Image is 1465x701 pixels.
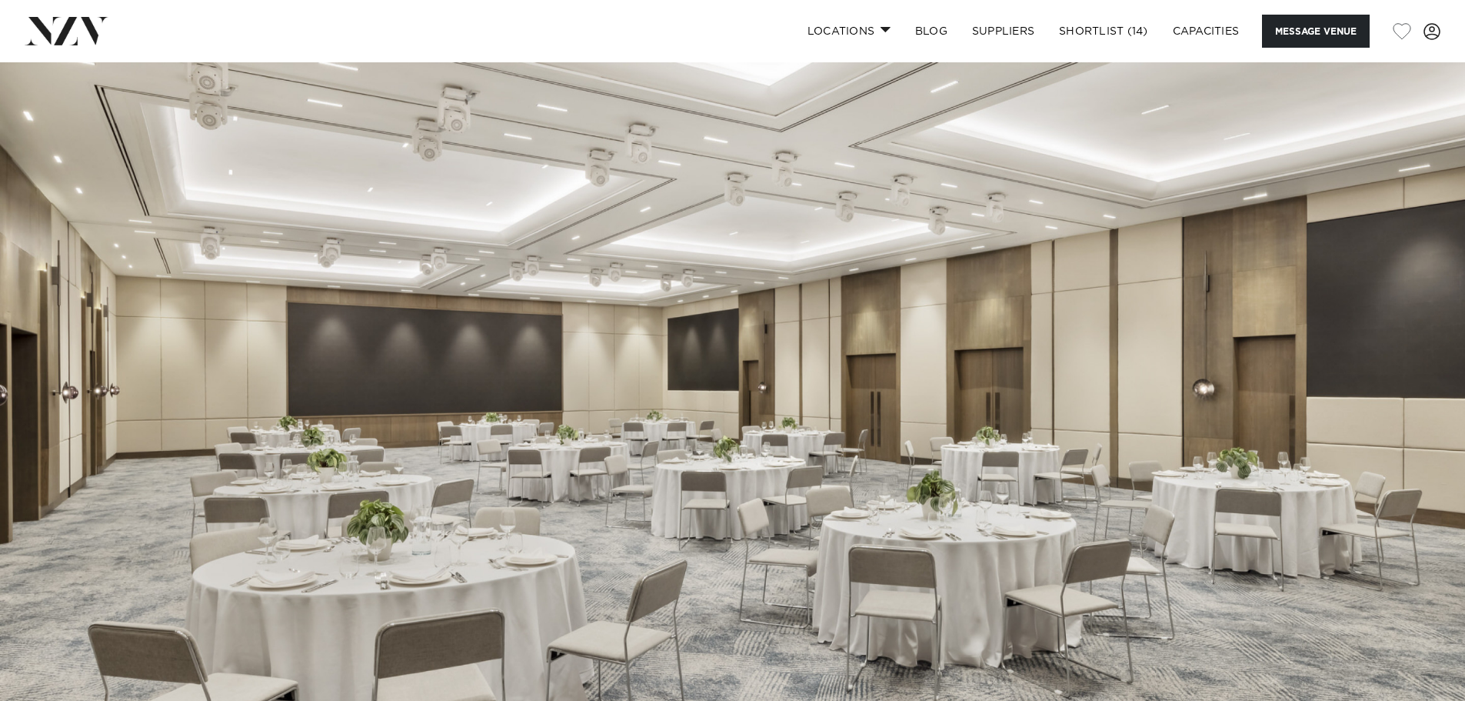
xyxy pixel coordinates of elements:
[795,15,903,48] a: Locations
[25,17,108,45] img: nzv-logo.png
[1262,15,1370,48] button: Message Venue
[960,15,1047,48] a: SUPPLIERS
[1160,15,1252,48] a: Capacities
[903,15,960,48] a: BLOG
[1047,15,1160,48] a: Shortlist (14)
